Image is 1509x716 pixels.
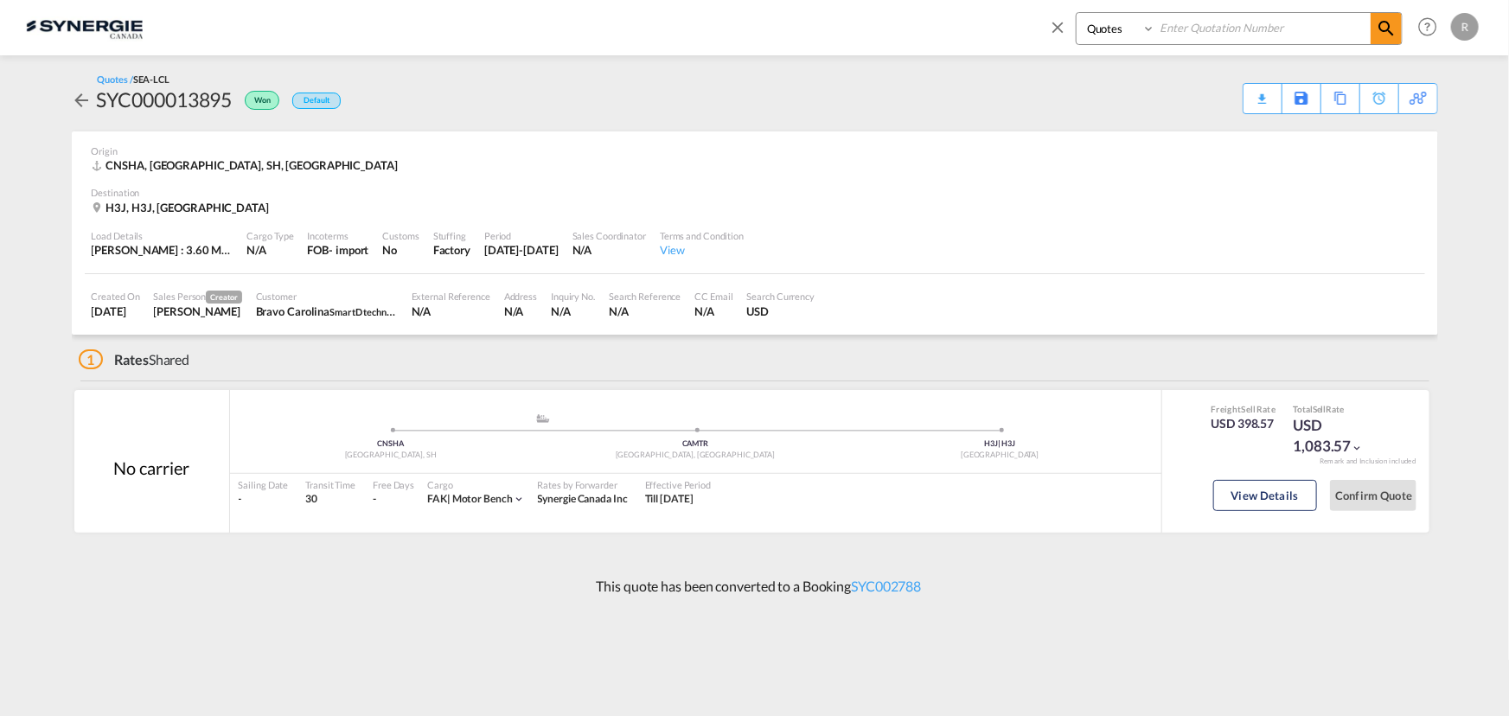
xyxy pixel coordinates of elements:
div: CNSHA [239,438,543,450]
div: Freight Rate [1212,403,1276,415]
div: Help [1413,12,1451,43]
div: [PERSON_NAME] : 3.60 MT | Volumetric Wt : 4.43 CBM | Chargeable Wt : 4.43 W/M [92,242,233,258]
div: CNSHA, Shanghai, SH, Europe [92,157,402,173]
span: Rates [114,351,149,368]
div: Effective Period [645,478,711,491]
div: Destination [92,186,1418,199]
div: - [239,492,289,507]
div: Sailing Date [239,478,289,491]
div: Address [504,290,537,303]
span: Won [254,95,275,112]
a: SYC002788 [851,578,921,594]
span: Creator [206,291,241,304]
div: N/A [609,304,681,319]
div: No carrier [113,456,189,480]
p: This quote has been converted to a Booking [588,577,922,596]
div: N/A [412,304,490,319]
div: USD [747,304,815,319]
div: Quote PDF is not available at this time [1252,84,1273,99]
span: FAK [427,492,452,505]
div: Customer [256,290,398,303]
div: - [373,492,376,507]
span: Till [DATE] [645,492,694,505]
div: N/A [694,304,732,319]
div: [GEOGRAPHIC_DATA], SH [239,450,543,461]
div: motor bench [427,492,512,507]
div: Search Reference [609,290,681,303]
div: Search Currency [747,290,815,303]
span: Sell [1313,404,1327,414]
span: Synergie Canada Inc [538,492,628,505]
div: Terms and Condition [660,229,744,242]
div: Won [232,86,284,113]
div: N/A [572,242,646,258]
span: CNSHA, [GEOGRAPHIC_DATA], SH, [GEOGRAPHIC_DATA] [106,158,398,172]
button: Confirm Quote [1330,480,1416,511]
div: N/A [551,304,595,319]
span: Help [1413,12,1442,42]
md-icon: icon-chevron-down [513,493,525,505]
div: External Reference [412,290,490,303]
div: Rates by Forwarder [538,478,628,491]
div: Load Details [92,229,233,242]
div: Customs [382,229,419,242]
md-icon: icon-magnify [1376,18,1397,39]
div: Sales Coordinator [572,229,646,242]
div: 14 Aug 2025 [484,242,559,258]
div: Period [484,229,559,242]
div: CAMTR [543,438,847,450]
span: H3J [1002,438,1016,448]
div: Created On [92,290,140,303]
div: Cargo [427,478,524,491]
span: 1 [79,349,104,369]
md-icon: assets/icons/custom/ship-fill.svg [533,414,553,423]
div: N/A [247,242,294,258]
div: 30 [305,492,355,507]
div: H3J, H3J, Canada [92,200,273,215]
div: CC Email [694,290,732,303]
span: H3J [984,438,1001,448]
span: icon-magnify [1371,13,1402,44]
div: Sales Person [154,290,242,304]
div: Total Rate [1293,403,1379,415]
div: - import [329,242,368,258]
div: Origin [92,144,1418,157]
md-icon: icon-arrow-left [72,90,93,111]
div: Transit Time [305,478,355,491]
div: Till 06 Sep 2025 [645,492,694,507]
div: FOB [308,242,329,258]
div: Default [292,93,340,109]
div: [GEOGRAPHIC_DATA], [GEOGRAPHIC_DATA] [543,450,847,461]
div: Quotes /SEA-LCL [98,73,170,86]
img: 1f56c880d42311ef80fc7dca854c8e59.png [26,8,143,47]
div: Stuffing [433,229,470,242]
md-icon: icon-close [1048,17,1067,36]
button: View Details [1213,480,1317,511]
div: Cargo Type [247,229,294,242]
md-icon: icon-chevron-down [1352,442,1364,454]
div: Rosa Ho [154,304,242,319]
div: USD 1,083.57 [1293,415,1379,457]
div: Save As Template [1282,84,1320,113]
md-icon: icon-download [1252,86,1273,99]
span: SEA-LCL [133,74,169,85]
div: [GEOGRAPHIC_DATA] [847,450,1152,461]
div: Shared [79,350,190,369]
div: No [382,242,419,258]
span: SmartD technologies Inc [329,304,430,318]
div: Factory Stuffing [433,242,470,258]
div: Remark and Inclusion included [1307,457,1429,466]
div: Incoterms [308,229,369,242]
input: Enter Quotation Number [1155,13,1371,43]
div: Free Days [373,478,414,491]
div: View [660,242,744,258]
div: 7 Aug 2025 [92,304,140,319]
div: N/A [504,304,537,319]
div: Inquiry No. [551,290,595,303]
div: R [1451,13,1479,41]
div: icon-arrow-left [72,86,97,113]
span: | [447,492,451,505]
div: SYC000013895 [97,86,233,113]
span: Sell [1242,404,1256,414]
